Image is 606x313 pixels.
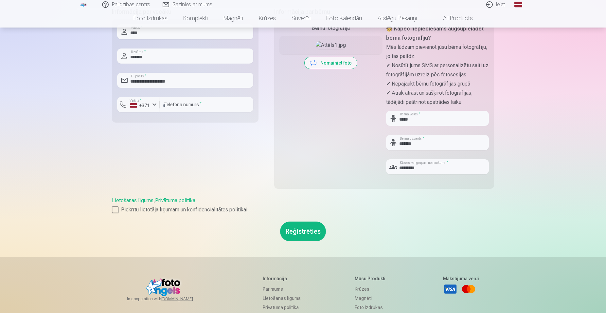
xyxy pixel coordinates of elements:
a: Visa [443,282,457,296]
h5: Mūsu produkti [355,275,389,282]
a: Suvenīri [284,9,318,28]
a: Lietošanas līgums [112,197,153,204]
label: Valsts [128,98,144,103]
a: Foto izdrukas [126,9,175,28]
a: Atslēgu piekariņi [370,9,425,28]
h5: Maksājuma veidi [443,275,479,282]
p: ✔ Ātrāk atrast un sašķirot fotogrāfijas, tādējādi paātrinot apstrādes laiku [386,88,489,107]
span: In cooperation with [127,296,209,302]
p: ✔ Nosūtīt jums SMS ar personalizētu saiti uz fotogrāfijām uzreiz pēc fotosesijas [386,61,489,79]
a: Par mums [263,284,301,294]
h5: Informācija [263,275,301,282]
div: , [112,197,494,214]
p: ✔ Nepajaukt bērnu fotogrāfijas grupā [386,79,489,88]
label: Piekrītu lietotāja līgumam un konfidencialitātes politikai [112,206,494,214]
a: Krūzes [251,9,284,28]
a: Privātuma politika [155,197,195,204]
a: Magnēti [355,294,389,303]
a: Foto izdrukas [355,303,389,312]
div: Bērna fotogrāfija [279,24,382,32]
img: /fa1 [80,3,87,7]
a: Foto kalendāri [318,9,370,28]
p: Mēs lūdzam pievienot jūsu bērna fotogrāfiju, jo tas palīdz: [386,43,489,61]
a: Privātuma politika [263,303,301,312]
a: Mastercard [461,282,476,296]
a: [DOMAIN_NAME] [161,296,209,302]
button: Nomainiet foto [305,57,357,69]
a: Lietošanas līgums [263,294,301,303]
a: Magnēti [216,9,251,28]
button: Reģistrēties [280,222,326,241]
img: Attēls1.jpg [316,41,346,49]
a: Komplekti [175,9,216,28]
div: +371 [130,102,150,109]
button: Valsts*+371 [117,97,160,112]
a: All products [425,9,481,28]
a: Krūzes [355,284,389,294]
